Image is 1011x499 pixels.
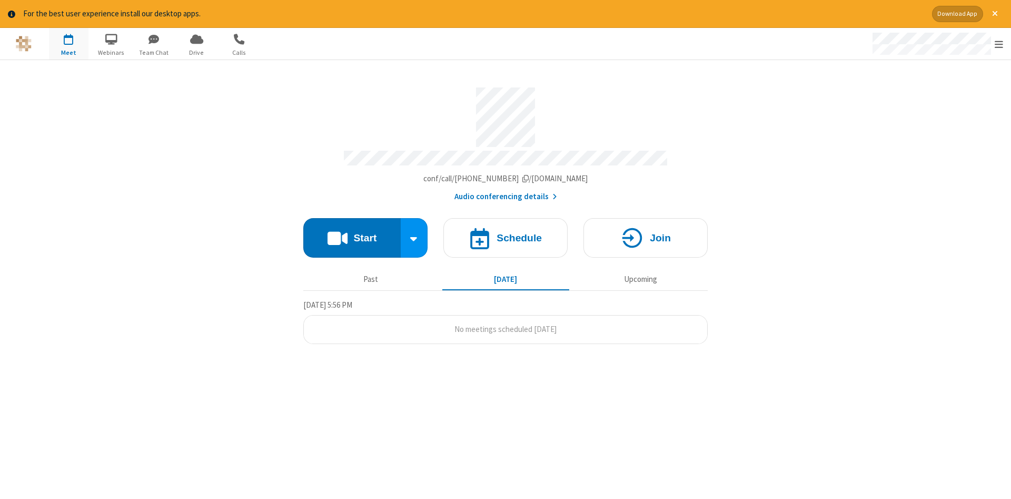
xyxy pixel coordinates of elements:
span: Meet [49,48,88,57]
img: QA Selenium DO NOT DELETE OR CHANGE [16,36,32,52]
span: [DATE] 5:56 PM [303,300,352,310]
button: Schedule [443,218,568,258]
button: Logo [4,28,43,60]
span: Team Chat [134,48,174,57]
button: Past [308,270,434,290]
div: For the best user experience install our desktop apps. [23,8,924,20]
button: Close alert [987,6,1003,22]
button: Start [303,218,401,258]
span: Calls [220,48,259,57]
div: Start conference options [401,218,428,258]
span: Webinars [92,48,131,57]
section: Today's Meetings [303,299,708,344]
button: Download App [932,6,983,22]
button: [DATE] [442,270,569,290]
span: No meetings scheduled [DATE] [454,324,557,334]
span: Copy my meeting room link [423,173,588,183]
h4: Join [650,233,671,243]
h4: Schedule [497,233,542,243]
h4: Start [353,233,376,243]
button: Audio conferencing details [454,191,557,203]
span: Drive [177,48,216,57]
div: Open menu [863,28,1011,60]
button: Copy my meeting room linkCopy my meeting room link [423,173,588,185]
button: Join [583,218,708,258]
section: Account details [303,80,708,202]
button: Upcoming [577,270,704,290]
